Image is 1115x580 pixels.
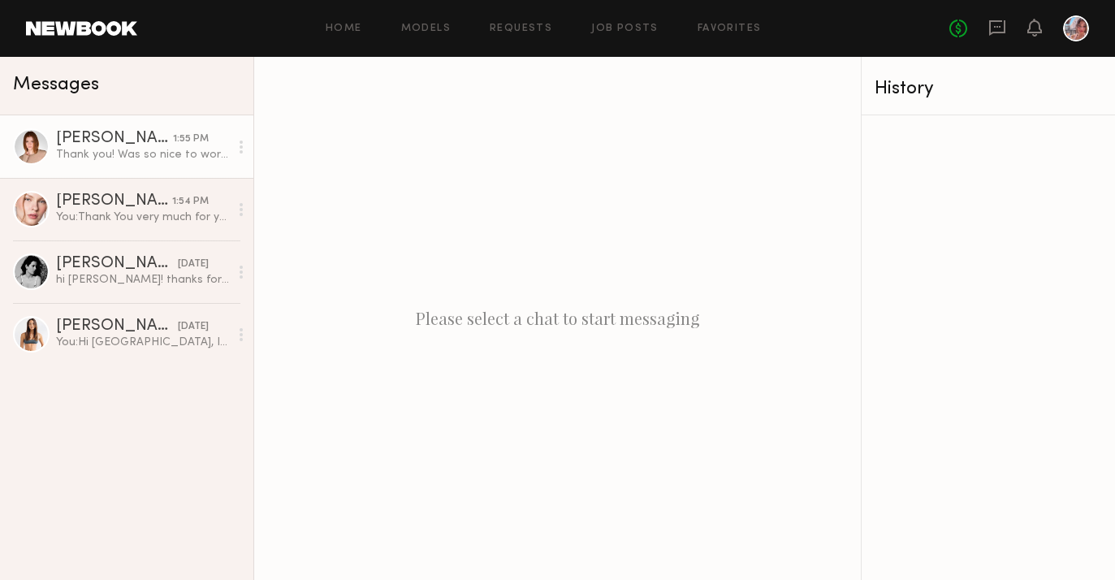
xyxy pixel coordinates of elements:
[401,24,451,34] a: Models
[326,24,362,34] a: Home
[698,24,762,34] a: Favorites
[56,256,178,272] div: [PERSON_NAME]
[56,193,172,210] div: [PERSON_NAME]
[591,24,659,34] a: Job Posts
[56,131,173,147] div: [PERSON_NAME]
[173,132,209,147] div: 1:55 PM
[56,318,178,335] div: [PERSON_NAME]
[172,194,209,210] div: 1:54 PM
[56,147,229,162] div: Thank you! Was so nice to work with you as well!!
[56,210,229,225] div: You: Thank You very much for your time and effort. It was amazing working with you. I hope to wor...
[13,76,99,94] span: Messages
[178,319,209,335] div: [DATE]
[56,335,229,350] div: You: Hi [GEOGRAPHIC_DATA], I hope you had a good long weekend! I just wanted to follow up and con...
[254,57,861,580] div: Please select a chat to start messaging
[490,24,552,34] a: Requests
[178,257,209,272] div: [DATE]
[875,80,1102,98] div: History
[56,272,229,288] div: hi [PERSON_NAME]! thanks for your message I would love to work on this shoot with you and your team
